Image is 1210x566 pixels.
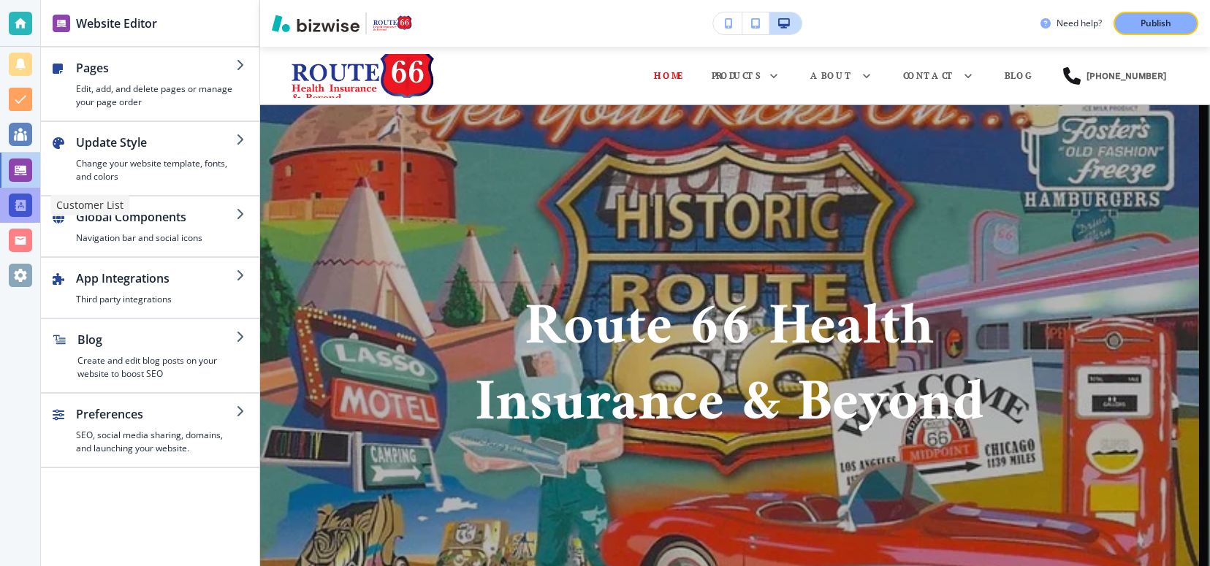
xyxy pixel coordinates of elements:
[76,15,157,32] h2: Website Editor
[1057,17,1102,30] h3: Need help?
[475,277,984,456] strong: Route 66 Health Insurance & Beyond
[76,405,236,423] h2: Preferences
[712,69,761,83] p: Products
[76,59,236,77] h2: Pages
[1005,69,1034,83] p: Blog
[77,354,236,380] h4: Create and edit blog posts on your website to boost SEO
[76,269,236,287] h2: App Integrations
[76,83,236,109] h4: Edit, add, and delete pages or manage your page order
[41,122,259,195] button: Update StyleChange your website template, fonts, and colors
[272,15,359,32] img: Bizwise Logo
[373,15,412,31] img: Your Logo
[41,258,259,318] button: App IntegrationsThird party integrations
[76,157,236,183] h4: Change your website template, fonts, and colors
[56,198,123,213] p: Customer List
[903,69,955,83] p: Contact
[1114,12,1198,35] button: Publish
[76,232,236,245] h4: Navigation bar and social icons
[76,208,236,226] h2: Global Components
[810,69,853,83] p: About
[41,319,259,392] button: BlogCreate and edit blog posts on your website to boost SEO
[77,331,236,348] h2: Blog
[76,293,236,306] h4: Third party integrations
[41,394,259,467] button: PreferencesSEO, social media sharing, domains, and launching your website.
[289,54,435,98] img: Route 66 Health Insurance and Beyond
[654,69,682,83] p: Home
[53,15,70,32] img: editor icon
[41,196,259,256] button: Global ComponentsNavigation bar and social icons
[76,429,236,455] h4: SEO, social media sharing, domains, and launching your website.
[1141,17,1171,30] p: Publish
[41,47,259,121] button: PagesEdit, add, and delete pages or manage your page order
[76,134,236,151] h2: Update Style
[1063,54,1166,98] a: [PHONE_NUMBER]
